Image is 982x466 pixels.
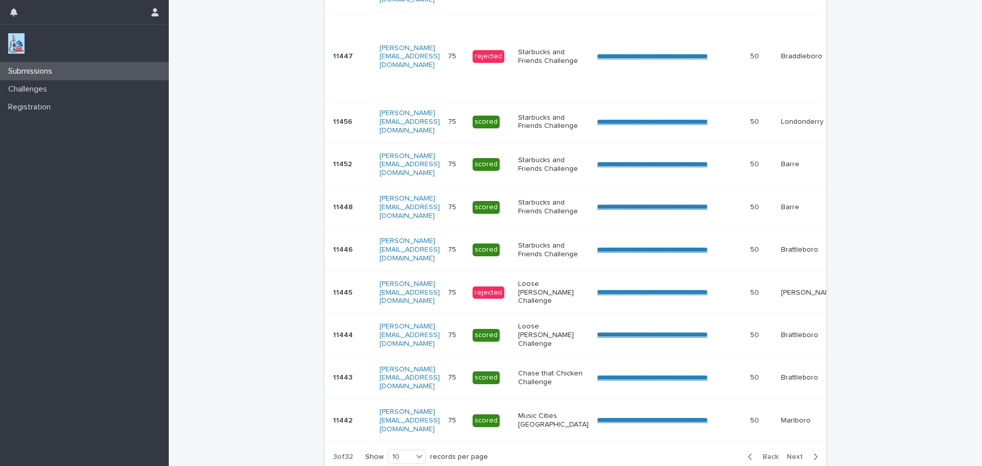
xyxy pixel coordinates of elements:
p: Loose [PERSON_NAME] Challenge [518,322,589,348]
p: 11445 [333,286,354,297]
p: 50 [750,329,761,340]
div: scored [473,371,500,384]
p: Show [365,453,384,461]
span: Next [787,453,809,460]
p: 50 [750,158,761,169]
a: [PERSON_NAME][EMAIL_ADDRESS][DOMAIN_NAME] [380,152,440,177]
a: [PERSON_NAME][EMAIL_ADDRESS][DOMAIN_NAME] [380,323,440,347]
p: Brattleboro [781,331,849,340]
button: Next [783,452,826,461]
p: 11452 [333,158,354,169]
p: [PERSON_NAME] [781,289,849,297]
p: 50 [750,414,761,425]
div: scored [473,329,500,342]
p: 50 [750,116,761,126]
p: 11444 [333,329,355,340]
p: 50 [750,371,761,382]
a: [PERSON_NAME][EMAIL_ADDRESS][DOMAIN_NAME] [380,280,440,305]
p: Registration [4,102,59,112]
p: 50 [750,286,761,297]
p: Barre [781,203,849,212]
div: rejected [473,50,504,63]
p: 50 [750,243,761,254]
a: [PERSON_NAME][EMAIL_ADDRESS][DOMAIN_NAME] [380,109,440,134]
button: Back [740,452,783,461]
div: scored [473,201,500,214]
p: Starbucks and Friends Challenge [518,198,589,216]
p: Braddleboro [781,52,849,61]
div: scored [473,414,500,427]
p: Barre [781,160,849,169]
p: 75 [448,414,458,425]
div: scored [473,116,500,128]
p: 75 [448,329,458,340]
p: 11446 [333,243,355,254]
p: Starbucks and Friends Challenge [518,114,589,131]
div: rejected [473,286,504,299]
div: 10 [388,452,413,462]
p: Brattleboro [781,373,849,382]
p: records per page [430,453,488,461]
p: 11443 [333,371,354,382]
span: Back [756,453,778,460]
p: 75 [448,201,458,212]
a: [PERSON_NAME][EMAIL_ADDRESS][DOMAIN_NAME] [380,45,440,69]
p: 75 [448,116,458,126]
p: Music Cities [GEOGRAPHIC_DATA] [518,412,589,429]
a: [PERSON_NAME][EMAIL_ADDRESS][DOMAIN_NAME] [380,408,440,433]
p: Londonderry [781,118,849,126]
a: [PERSON_NAME][EMAIL_ADDRESS][DOMAIN_NAME] [380,195,440,219]
p: Loose [PERSON_NAME] Challenge [518,280,589,305]
p: 11447 [333,50,355,61]
p: 50 [750,201,761,212]
p: 75 [448,50,458,61]
img: jxsLJbdS1eYBI7rVAS4p [8,33,25,54]
p: Submissions [4,66,60,76]
div: scored [473,243,500,256]
div: scored [473,158,500,171]
p: Starbucks and Friends Challenge [518,48,589,65]
p: 75 [448,158,458,169]
p: 75 [448,243,458,254]
p: 11448 [333,201,355,212]
p: 11442 [333,414,354,425]
p: 11456 [333,116,354,126]
p: 75 [448,371,458,382]
a: [PERSON_NAME][EMAIL_ADDRESS][DOMAIN_NAME] [380,366,440,390]
p: Starbucks and Friends Challenge [518,241,589,259]
p: 75 [448,286,458,297]
p: Brattleboro [781,246,849,254]
p: Starbucks and Friends Challenge [518,156,589,173]
p: Challenges [4,84,55,94]
p: Chase that Chicken Challenge [518,369,589,387]
p: Marlboro [781,416,849,425]
p: 50 [750,50,761,61]
a: [PERSON_NAME][EMAIL_ADDRESS][DOMAIN_NAME] [380,237,440,262]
